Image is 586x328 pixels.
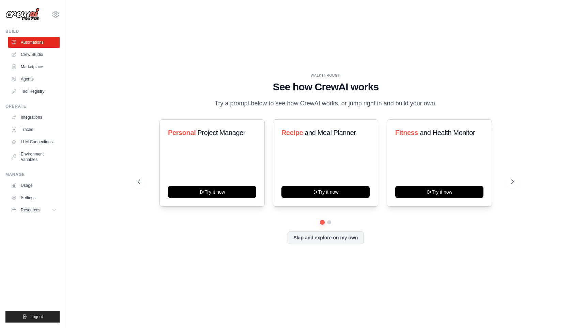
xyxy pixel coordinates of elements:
[8,136,60,147] a: LLM Connections
[8,124,60,135] a: Traces
[288,231,364,244] button: Skip and explore on my own
[8,149,60,165] a: Environment Variables
[8,37,60,48] a: Automations
[168,129,196,136] span: Personal
[8,74,60,85] a: Agents
[395,186,483,198] button: Try it now
[5,29,60,34] div: Build
[5,104,60,109] div: Operate
[305,129,356,136] span: and Meal Planner
[8,192,60,203] a: Settings
[138,81,514,93] h1: See how CrewAI works
[281,129,303,136] span: Recipe
[5,8,40,21] img: Logo
[8,112,60,123] a: Integrations
[138,73,514,78] div: WALKTHROUGH
[395,129,418,136] span: Fitness
[8,49,60,60] a: Crew Studio
[168,186,256,198] button: Try it now
[8,180,60,191] a: Usage
[281,186,370,198] button: Try it now
[5,311,60,323] button: Logout
[8,61,60,72] a: Marketplace
[211,99,440,108] p: Try a prompt below to see how CrewAI works, or jump right in and build your own.
[8,86,60,97] a: Tool Registry
[197,129,245,136] span: Project Manager
[21,207,40,213] span: Resources
[5,172,60,177] div: Manage
[8,205,60,215] button: Resources
[30,314,43,319] span: Logout
[420,129,475,136] span: and Health Monitor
